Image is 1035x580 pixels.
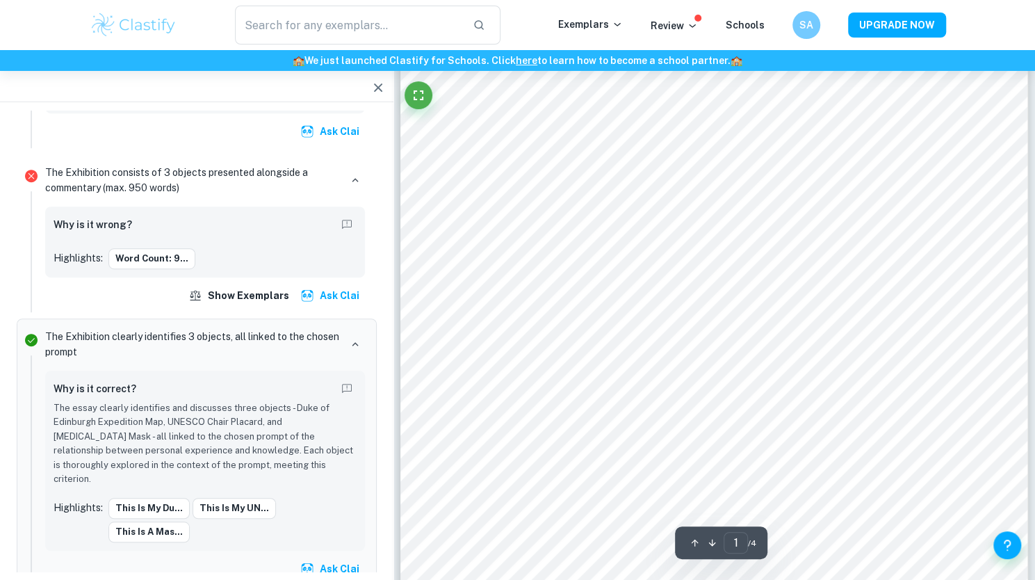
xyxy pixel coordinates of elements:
button: Ask Clai [298,283,365,308]
button: Ask Clai [298,119,365,144]
img: clai.svg [300,289,314,303]
img: Clastify logo [90,11,178,39]
span: 🏫 [731,55,742,66]
img: clai.svg [300,124,314,138]
p: Highlights: [54,250,103,266]
button: SA [792,11,820,39]
button: UPGRADE NOW [848,13,946,38]
button: This is my UN... [193,498,276,519]
h6: SA [798,17,814,33]
p: The Exhibition consists of 3 objects presented alongside a commentary (max. 950 words) [45,165,340,195]
a: Schools [726,19,765,31]
button: Report mistake/confusion [337,379,357,398]
span: 🏫 [293,55,304,66]
p: The Exhibition clearly identifies 3 objects, all linked to the chosen prompt [45,329,340,360]
button: This is a mas... [108,522,190,542]
img: clai.svg [300,562,314,576]
h6: Why is it wrong? [54,217,132,232]
button: Fullscreen [405,81,432,109]
button: Show exemplars [186,283,295,308]
a: here [516,55,537,66]
h6: We just launched Clastify for Schools. Click to learn how to become a school partner. [3,53,1032,68]
p: Exemplars [558,17,623,32]
p: Highlights: [54,500,103,515]
button: Report mistake/confusion [337,215,357,234]
input: Search for any exemplars... [235,6,462,45]
button: This is my Du... [108,498,190,519]
span: / 4 [748,537,756,549]
p: The essay clearly identifies and discusses three objects - Duke of Edinburgh Expedition Map, UNES... [54,401,357,487]
p: Review [651,18,698,33]
button: Word Count: 9... [108,248,195,269]
button: Help and Feedback [993,531,1021,559]
h6: Why is it correct? [54,381,136,396]
svg: Incorrect [23,168,40,184]
svg: Correct [23,332,40,348]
